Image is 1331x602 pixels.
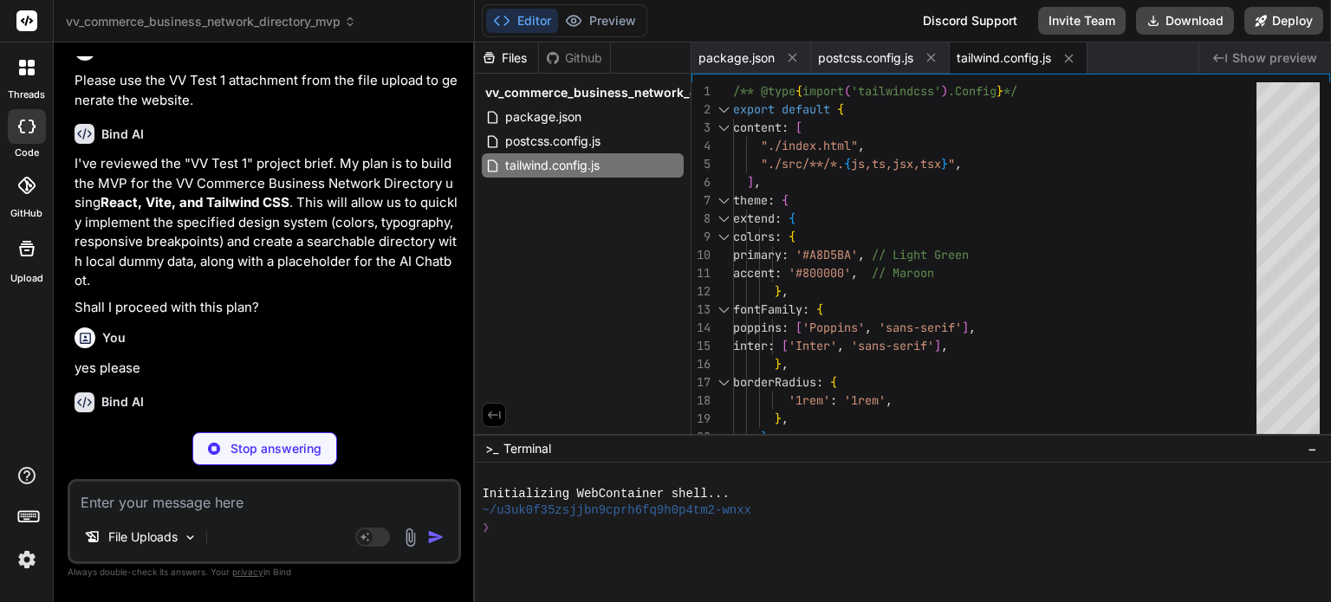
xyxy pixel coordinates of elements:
[230,440,321,457] p: Stop answering
[782,192,789,208] span: {
[782,338,789,353] span: [
[851,265,858,281] span: ,
[101,126,144,143] h6: Bind AI
[733,374,816,390] span: borderRadius
[775,210,782,226] span: :
[851,156,941,172] span: js,ts,jsx,tsx
[955,156,962,172] span: ,
[754,174,761,190] span: ,
[761,429,768,444] span: }
[789,265,851,281] span: '#800000'
[712,228,735,246] div: Click to collapse the range.
[1232,49,1317,67] span: Show preview
[733,320,782,335] span: poppins
[486,9,558,33] button: Editor
[747,174,754,190] span: ]
[482,486,729,502] span: Initializing WebContainer shell...
[12,545,42,574] img: settings
[733,301,802,317] span: fontFamily
[761,138,858,153] span: "./index.html"
[733,265,775,281] span: accent
[795,120,802,135] span: [
[733,120,782,135] span: content
[539,49,610,67] div: Github
[879,320,962,335] span: 'sans-serif'
[1304,435,1321,463] button: −
[795,320,802,335] span: [
[733,192,768,208] span: theme
[8,87,45,102] label: threads
[775,283,782,299] span: }
[503,107,583,127] span: package.json
[941,338,948,353] span: ,
[795,83,802,99] span: {
[768,192,775,208] span: :
[503,131,602,152] span: postcss.config.js
[691,191,711,210] div: 7
[733,338,768,353] span: inter
[1308,440,1317,457] span: −
[691,210,711,228] div: 8
[485,84,776,101] span: vv_commerce_business_network_directory_mvp
[66,13,356,30] span: vv_commerce_business_network_directory_mvp
[691,282,711,301] div: 12
[485,440,498,457] span: >_
[400,528,420,547] img: attachment
[232,566,263,577] span: privacy
[691,301,711,319] div: 13
[733,247,782,262] span: primary
[691,264,711,282] div: 11
[830,374,837,390] span: {
[837,101,844,117] span: {
[75,154,458,291] p: I've reviewed the "VV Test 1" project brief. My plan is to build the MVP for the VV Commerce Busi...
[691,100,711,119] div: 2
[782,247,789,262] span: :
[691,373,711,392] div: 17
[872,247,969,262] span: // Light Green
[10,271,43,286] label: Upload
[782,411,789,426] span: ,
[691,119,711,137] div: 3
[830,392,837,408] span: :
[768,338,775,353] span: :
[108,528,178,546] p: File Uploads
[782,356,789,372] span: ,
[775,356,782,372] span: }
[733,229,775,244] span: colors
[101,393,144,411] h6: Bind AI
[858,247,865,262] span: ,
[789,392,830,408] span: '1rem'
[68,564,461,580] p: Always double-check its answers. Your in Bind
[782,120,789,135] span: :
[691,428,711,446] div: 20
[969,320,976,335] span: ,
[691,355,711,373] div: 16
[789,229,795,244] span: {
[775,229,782,244] span: :
[558,9,643,33] button: Preview
[789,210,795,226] span: {
[712,191,735,210] div: Click to collapse the range.
[795,247,858,262] span: '#A8D5BA'
[712,210,735,228] div: Click to collapse the range.
[691,392,711,410] div: 18
[872,265,934,281] span: // Maroon
[775,265,782,281] span: :
[1136,7,1234,35] button: Download
[997,83,1003,99] span: }
[782,101,830,117] span: default
[948,83,997,99] span: .Config
[691,137,711,155] div: 4
[912,7,1028,35] div: Discord Support
[818,49,913,67] span: postcss.config.js
[802,320,865,335] span: 'Poppins'
[789,338,837,353] span: 'Inter'
[75,71,458,110] p: Please use the VV Test 1 attachment from the file upload to generate the website.
[816,301,823,317] span: {
[183,530,198,545] img: Pick Models
[816,374,823,390] span: :
[75,298,458,318] p: Shall I proceed with this plan?
[712,301,735,319] div: Click to collapse the range.
[712,373,735,392] div: Click to collapse the range.
[851,83,941,99] span: 'tailwindcss'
